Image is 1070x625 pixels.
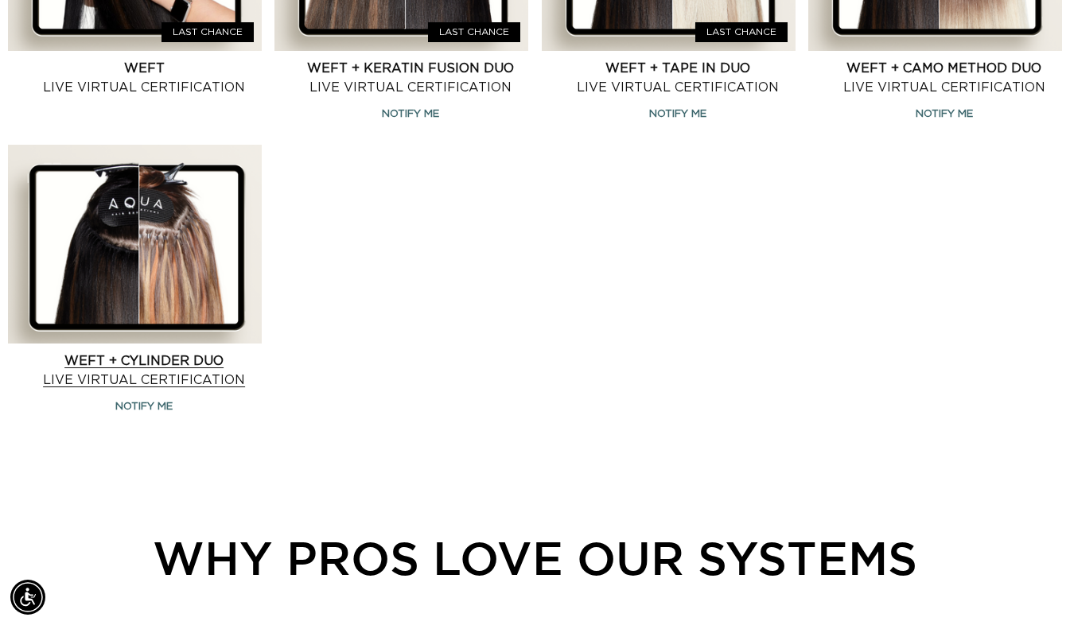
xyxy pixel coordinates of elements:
a: Weft + Cylinder Duo Live Virtual Certification [26,351,262,390]
a: Weft + Keratin Fusion Duo Live Virtual Certification [293,59,528,97]
div: Accessibility Menu [10,580,45,615]
a: Weft + Tape in Duo Live Virtual Certification [560,59,796,97]
iframe: Chat Widget [990,549,1070,625]
a: Weft + CAMO Method Duo Live Virtual Certification [827,59,1062,97]
a: Weft Live Virtual Certification [26,59,262,97]
div: WHY PROS LOVE OUR SYSTEMS [95,523,976,592]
